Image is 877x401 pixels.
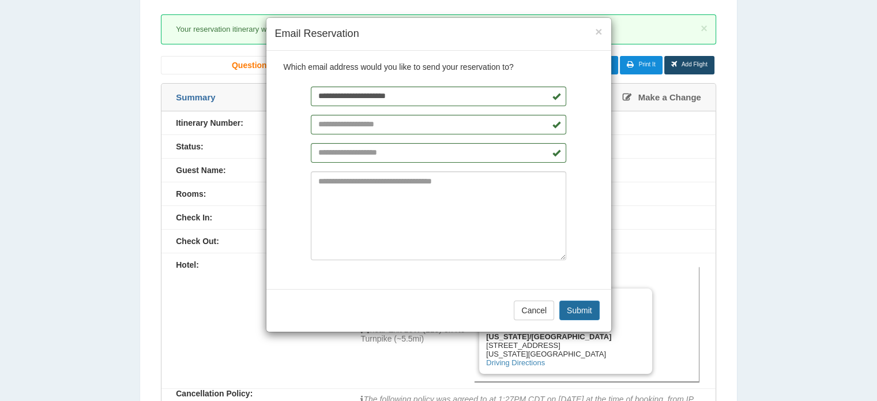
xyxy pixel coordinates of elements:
button: × [595,25,602,38]
h4: Email Reservation [275,27,603,42]
button: Cancel [514,301,554,320]
p: Which email address would you like to send your reservation to? [284,62,594,72]
span: Help [26,8,50,18]
button: Submit [559,301,600,320]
